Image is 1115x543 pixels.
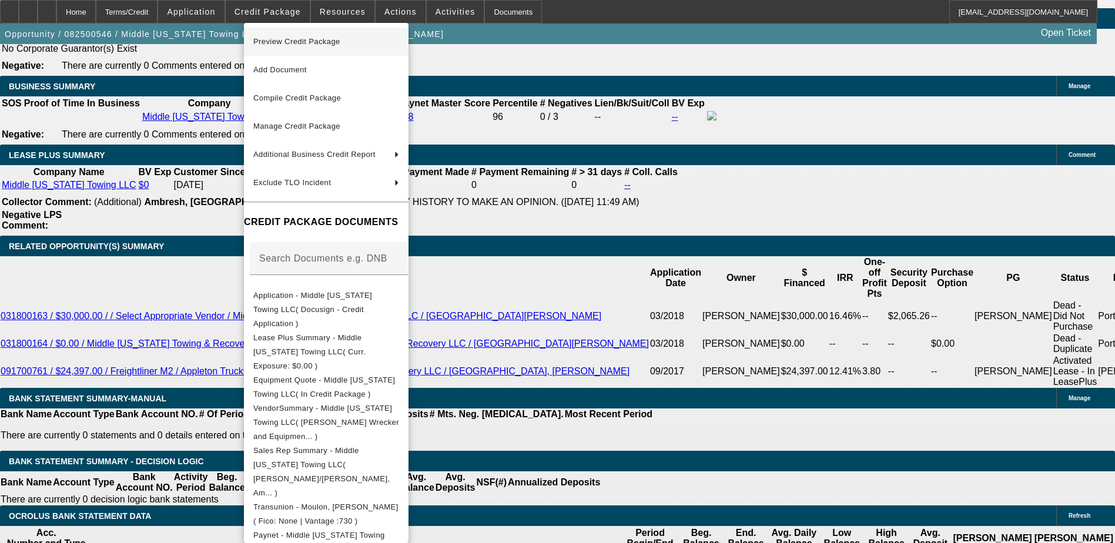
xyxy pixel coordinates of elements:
[244,373,409,401] button: Equipment Quote - Middle Tennessee Towing LLC( In Credit Package )
[253,37,340,46] span: Preview Credit Package
[244,444,409,500] button: Sales Rep Summary - Middle Tennessee Towing LLC( Higgins, Samuel/Haraden, Am... )
[244,215,409,229] h4: CREDIT PACKAGE DOCUMENTS
[253,178,331,187] span: Exclude TLO Incident
[253,65,307,74] span: Add Document
[253,122,340,130] span: Manage Credit Package
[244,331,409,373] button: Lease Plus Summary - Middle Tennessee Towing LLC( Curr. Exposure: $0.00 )
[253,376,395,398] span: Equipment Quote - Middle [US_STATE] Towing LLC( In Credit Package )
[253,404,399,441] span: VendorSummary - Middle [US_STATE] Towing LLC( [PERSON_NAME] Wrecker and Equipmen... )
[244,289,409,331] button: Application - Middle Tennessee Towing LLC( Docusign - Credit Application )
[244,500,409,528] button: Transunion - Moulon, Evans( Fico: None | Vantage :730 )
[244,401,409,444] button: VendorSummary - Middle Tennessee Towing LLC( Crouch Wrecker and Equipmen... )
[253,333,366,370] span: Lease Plus Summary - Middle [US_STATE] Towing LLC( Curr. Exposure: $0.00 )
[253,93,341,102] span: Compile Credit Package
[253,502,399,525] span: Transunion - Moulon, [PERSON_NAME]( Fico: None | Vantage :730 )
[253,150,376,159] span: Additional Business Credit Report
[259,253,387,263] mat-label: Search Documents e.g. DNB
[253,291,372,328] span: Application - Middle [US_STATE] Towing LLC( Docusign - Credit Application )
[253,446,390,497] span: Sales Rep Summary - Middle [US_STATE] Towing LLC( [PERSON_NAME]/[PERSON_NAME], Am... )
